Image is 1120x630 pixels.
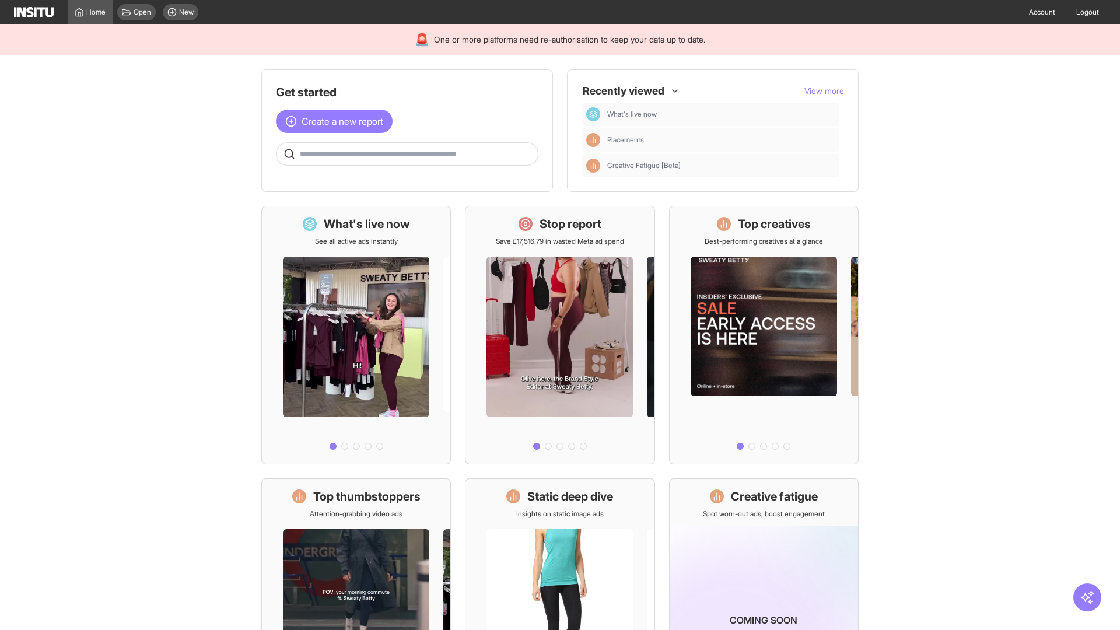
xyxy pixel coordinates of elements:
h1: Top thumbstoppers [313,488,421,505]
p: Attention-grabbing video ads [310,509,402,519]
span: New [179,8,194,17]
p: Save £17,516.79 in wasted Meta ad spend [496,237,624,246]
span: View more [804,86,844,96]
span: Create a new report [302,114,383,128]
span: Placements [607,135,644,145]
h1: Static deep dive [527,488,613,505]
div: Insights [586,159,600,173]
a: Top creativesBest-performing creatives at a glance [669,206,859,464]
span: Creative Fatigue [Beta] [607,161,835,170]
div: Dashboard [586,107,600,121]
span: Creative Fatigue [Beta] [607,161,681,170]
span: Open [134,8,151,17]
span: Placements [607,135,835,145]
h1: Top creatives [738,216,811,232]
a: What's live nowSee all active ads instantly [261,206,451,464]
h1: What's live now [324,216,410,232]
span: One or more platforms need re-authorisation to keep your data up to date. [434,34,705,45]
h1: Get started [276,84,538,100]
div: 🚨 [415,32,429,48]
span: Home [86,8,106,17]
button: Create a new report [276,110,393,133]
span: What's live now [607,110,835,119]
button: View more [804,85,844,97]
p: See all active ads instantly [315,237,398,246]
img: Logo [14,7,54,17]
a: Stop reportSave £17,516.79 in wasted Meta ad spend [465,206,654,464]
div: Insights [586,133,600,147]
span: What's live now [607,110,657,119]
h1: Stop report [540,216,601,232]
p: Insights on static image ads [516,509,604,519]
p: Best-performing creatives at a glance [705,237,823,246]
